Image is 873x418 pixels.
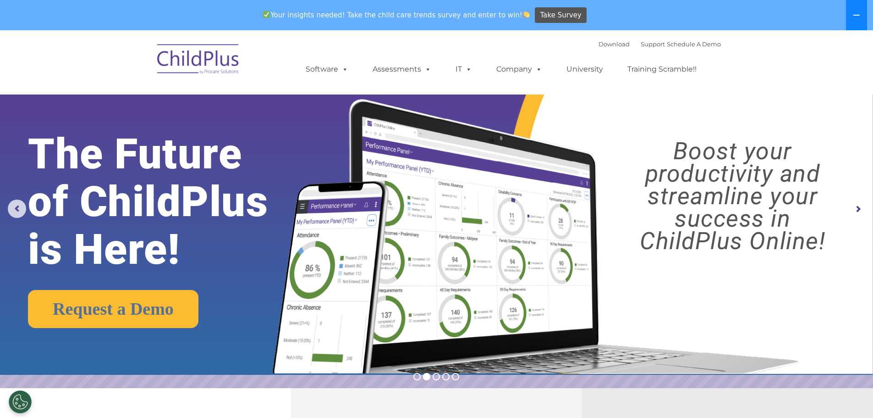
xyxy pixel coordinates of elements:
rs-layer: The Future of ChildPlus is Here! [28,130,307,273]
a: Assessments [363,60,440,78]
a: Take Survey [535,7,587,23]
span: Take Survey [540,7,582,23]
a: IT [446,60,481,78]
a: Schedule A Demo [667,40,721,48]
a: Download [598,40,630,48]
span: Last name [127,61,155,67]
span: Phone number [127,98,166,105]
a: Support [641,40,665,48]
a: Training Scramble!! [618,60,706,78]
span: Your insights needed! Take the child care trends survey and enter to win! [259,6,534,24]
font: | [598,40,721,48]
img: 👏 [523,11,530,18]
img: ChildPlus by Procare Solutions [153,38,244,84]
a: Company [487,60,551,78]
a: Request a Demo [28,290,198,328]
a: Software [296,60,357,78]
img: ✅ [263,11,270,18]
button: Cookies Settings [9,390,32,413]
rs-layer: Boost your productivity and streamline your success in ChildPlus Online! [603,140,862,252]
a: University [557,60,612,78]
